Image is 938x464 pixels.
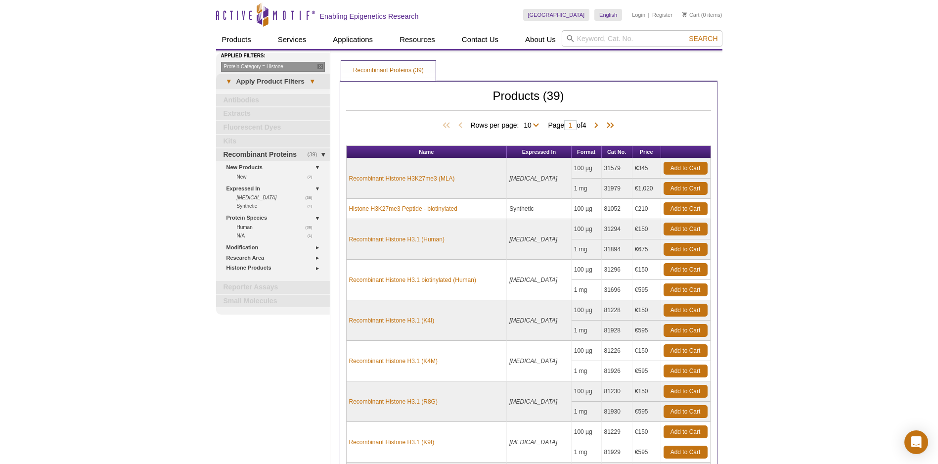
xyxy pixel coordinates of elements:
[349,235,445,244] a: Recombinant Histone H3.1 (Human)
[226,253,324,263] a: Research Area
[572,402,602,422] td: 1 mg
[602,321,632,341] td: 81928
[602,146,632,158] th: Cat No.
[507,199,572,219] td: Synthetic
[349,174,455,183] a: Recombinant Histone H3K27me3 (MLA)
[601,121,616,131] span: Last Page
[632,422,661,442] td: €150
[572,321,602,341] td: 1 mg
[272,30,313,49] a: Services
[237,202,318,210] a: (1)Synthetic
[305,193,317,202] span: (38)
[591,121,601,131] span: Next Page
[226,213,324,223] a: Protein Species
[509,175,557,182] i: [MEDICAL_DATA]
[572,260,602,280] td: 100 µg
[349,357,438,366] a: Recombinant Histone H3.1 (K4M)
[602,341,632,361] td: 81226
[509,277,557,283] i: [MEDICAL_DATA]
[602,219,632,239] td: 31294
[394,30,441,49] a: Resources
[216,94,330,107] a: Antibodies
[632,260,661,280] td: €150
[346,92,711,111] h2: Products (39)
[509,398,557,405] i: [MEDICAL_DATA]
[664,243,708,256] a: Add to Cart
[664,365,708,377] a: Add to Cart
[664,425,708,438] a: Add to Cart
[582,121,586,129] span: 4
[572,422,602,442] td: 100 µg
[543,120,591,130] span: Page of
[226,162,324,173] a: New Products
[308,202,318,210] span: (1)
[632,280,661,300] td: €595
[572,361,602,381] td: 1 mg
[509,236,557,243] i: [MEDICAL_DATA]
[632,146,661,158] th: Price
[632,341,661,361] td: €150
[441,121,455,131] span: First Page
[602,179,632,199] td: 31979
[226,263,324,273] a: Histone Products
[308,232,318,240] span: (1)
[664,202,708,215] a: Add to Cart
[572,146,602,158] th: Format
[664,405,708,418] a: Add to Cart
[632,219,661,239] td: €150
[572,239,602,260] td: 1 mg
[308,148,323,161] span: (39)
[632,300,661,321] td: €150
[216,30,257,49] a: Products
[632,11,645,18] a: Login
[904,430,928,454] div: Open Intercom Messenger
[632,361,661,381] td: €595
[632,442,661,463] td: €595
[664,344,708,357] a: Add to Cart
[470,120,543,130] span: Rows per page:
[349,204,457,213] a: Histone H3K27me3 Peptide - biotinylated
[664,385,708,398] a: Add to Cart
[602,361,632,381] td: 81926
[216,295,330,308] a: Small Molecules
[572,341,602,361] td: 100 µg
[682,11,700,18] a: Cart
[602,442,632,463] td: 81929
[602,199,632,219] td: 81052
[221,53,330,59] h4: Applied Filters:
[572,381,602,402] td: 100 µg
[632,158,661,179] td: €345
[349,397,438,406] a: Recombinant Histone H3.1 (R8G)
[523,9,590,21] a: [GEOGRAPHIC_DATA]
[216,74,330,90] a: ▾Apply Product Filters▾
[602,239,632,260] td: 31894
[341,61,436,81] a: Recombinant Proteins (39)
[602,381,632,402] td: 81230
[664,446,708,459] a: Add to Cart
[349,316,435,325] a: Recombinant Histone H3.1 (K4I)
[308,173,318,181] span: (2)
[664,283,708,296] a: Add to Cart
[226,242,324,253] a: Modification
[320,12,419,21] h2: Enabling Epigenetics Research
[664,263,708,276] a: Add to Cart
[349,438,435,447] a: Recombinant Histone H3.1 (K9I)
[602,158,632,179] td: 31579
[648,9,650,21] li: |
[216,107,330,120] a: Extracts
[572,158,602,179] td: 100 µg
[221,62,325,72] a: Protein Category = Histone
[216,148,330,161] a: (39)Recombinant Proteins
[664,182,708,195] a: Add to Cart
[216,135,330,148] a: Kits
[509,358,557,365] i: [MEDICAL_DATA]
[572,179,602,199] td: 1 mg
[221,77,236,86] span: ▾
[632,179,661,199] td: €1,020
[327,30,379,49] a: Applications
[216,281,330,294] a: Reporter Assays
[664,324,708,337] a: Add to Cart
[237,195,277,200] i: [MEDICAL_DATA]
[572,199,602,219] td: 100 µg
[689,35,717,43] span: Search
